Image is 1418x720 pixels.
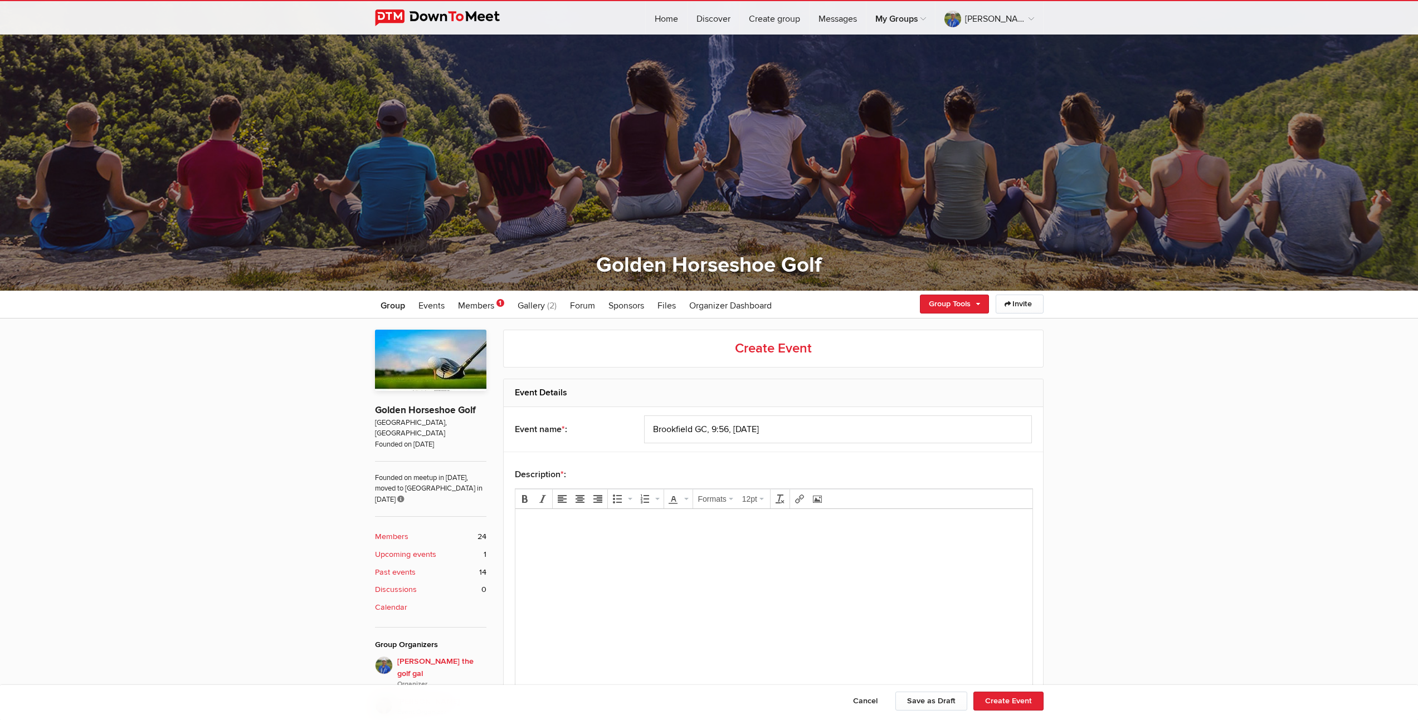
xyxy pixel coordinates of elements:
[515,379,1032,406] h2: Event Details
[973,692,1044,711] button: Create Event
[496,299,504,307] span: 1
[479,566,486,579] span: 14
[738,491,769,507] div: Font Sizes
[644,415,1032,443] input: Event name
[596,252,822,278] a: Golden Horseshoe Golf
[375,548,486,561] a: Upcoming events 1
[515,415,618,443] div: Event name :
[996,295,1044,314] a: Invite
[375,657,393,674] img: Beth the golf gal
[609,491,635,507] div: Bullet list
[665,491,691,507] div: Text color
[484,548,486,561] span: 1
[895,692,967,711] button: Save as Draft
[636,491,662,507] div: Numbered list
[742,493,757,505] span: 12pt
[375,548,436,561] b: Upcoming events
[481,584,486,596] span: 0
[375,461,486,505] span: Founded on meetup in [DATE], moved to [GEOGRAPHIC_DATA] in [DATE]
[512,291,562,319] a: Gallery (2)
[375,531,486,543] a: Members 24
[684,291,777,319] a: Organizer Dashboard
[688,1,739,35] a: Discover
[515,509,1032,709] iframe: Rich Text Area. Press ALT-F9 for menu. Press ALT-F10 for toolbar. Press ALT-0 for help
[375,531,408,543] b: Members
[515,461,1032,488] div: Description :
[657,300,676,311] span: Files
[935,1,1043,35] a: [PERSON_NAME] the golf gal
[375,657,486,690] a: [PERSON_NAME] the golf galOrganizer
[397,655,486,690] span: [PERSON_NAME] the golf gal
[375,330,486,391] img: Golden Horseshoe Golf
[866,1,935,35] a: My Groups
[646,1,687,35] a: Home
[603,291,650,319] a: Sponsors
[452,291,510,319] a: Members 1
[516,491,533,507] div: Bold
[375,566,486,579] a: Past events 14
[589,491,606,507] div: Align right
[375,9,517,26] img: DownToMeet
[375,601,407,614] b: Calendar
[920,295,989,314] a: Group Tools
[608,300,644,311] span: Sponsors
[689,300,772,311] span: Organizer Dashboard
[652,291,681,319] a: Files
[554,491,571,507] div: Align left
[534,491,551,507] div: Italic
[740,1,809,35] a: Create group
[810,1,866,35] a: Messages
[772,491,788,507] div: Clear formatting
[375,639,486,651] div: Group Organizers
[503,330,1044,368] h2: Create Event
[698,494,727,503] span: Formats
[564,291,601,319] a: Forum
[397,679,486,689] i: Organizer
[572,491,588,507] div: Align center
[477,531,486,543] span: 24
[381,300,405,311] span: Group
[375,404,476,416] a: Golden Horseshoe Golf
[375,418,486,439] span: [GEOGRAPHIC_DATA], [GEOGRAPHIC_DATA]
[375,291,411,319] a: Group
[375,584,417,596] b: Discussions
[375,566,416,579] b: Past events
[791,491,808,507] div: Insert/edit link
[547,300,557,311] span: (2)
[841,692,889,711] button: Cancel
[375,439,486,450] span: Founded on [DATE]
[375,601,486,614] a: Calendar
[570,300,595,311] span: Forum
[809,491,826,507] div: Insert/edit image
[458,300,494,311] span: Members
[418,300,445,311] span: Events
[518,300,545,311] span: Gallery
[413,291,450,319] a: Events
[375,584,486,596] a: Discussions 0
